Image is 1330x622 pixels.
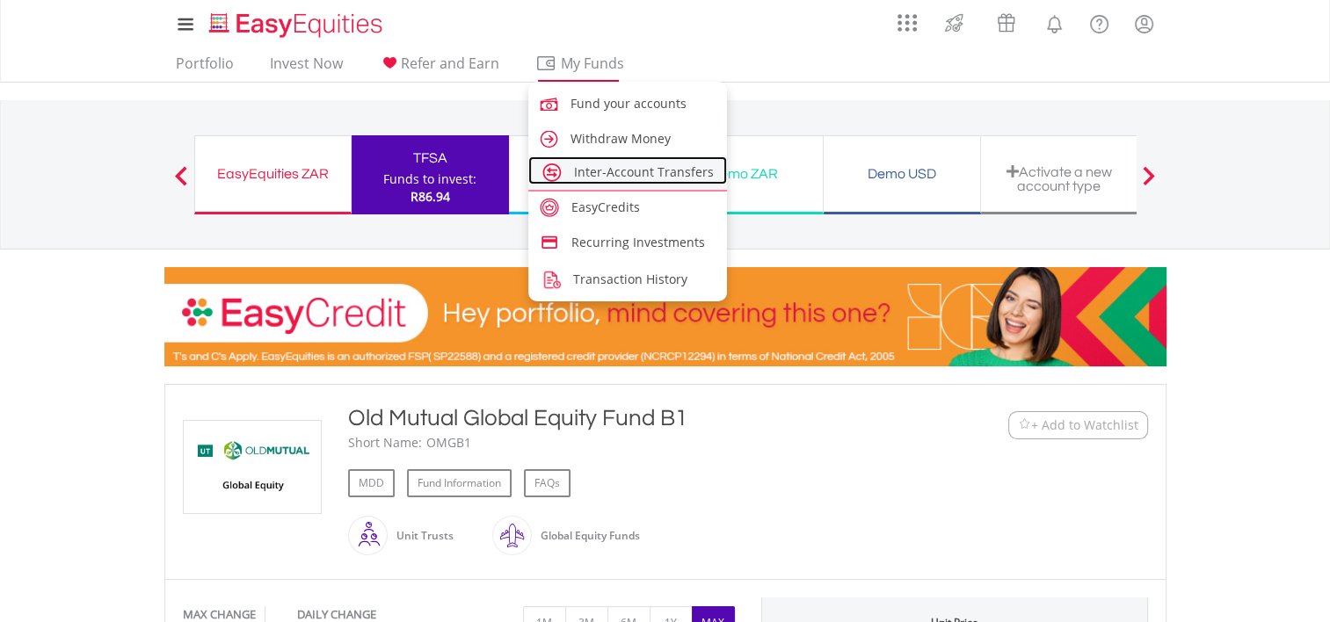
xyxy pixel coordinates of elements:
[542,163,562,182] img: account-transfer.svg
[528,86,728,119] a: fund.svg Fund your accounts
[520,162,655,186] div: EasyEquities USD
[372,54,506,82] a: Refer and Earn
[1008,411,1148,439] button: Watchlist + Add to Watchlist
[886,4,928,33] a: AppsGrid
[573,271,687,287] span: Transaction History
[940,9,969,37] img: thrive-v2.svg
[1031,416,1138,434] span: + Add to Watchlist
[411,188,450,205] span: R86.94
[206,11,389,40] img: EasyEquities_Logo.png
[980,4,1032,37] a: Vouchers
[1018,418,1031,431] img: Watchlist
[202,4,389,40] a: Home page
[164,267,1166,366] img: EasyCredit Promotion Banner
[1077,4,1122,40] a: FAQ's and Support
[574,163,714,180] span: Inter-Account Transfers
[348,469,395,497] a: MDD
[528,192,728,220] a: easy-credits.svg EasyCredits
[992,164,1127,193] div: Activate a new account type
[263,54,350,82] a: Invest Now
[898,13,917,33] img: grid-menu-icon.svg
[571,199,640,215] span: EasyCredits
[540,198,559,217] img: easy-credits.svg
[537,127,561,151] img: caret-right.svg
[992,9,1021,37] img: vouchers-v2.svg
[1032,4,1077,40] a: Notifications
[540,268,563,292] img: transaction-history.png
[535,52,650,75] span: My Funds
[537,92,561,116] img: fund.svg
[407,469,512,497] a: Fund Information
[677,162,812,186] div: Demo ZAR
[571,95,687,112] span: Fund your accounts
[540,233,559,252] img: credit-card.svg
[401,54,499,73] span: Refer and Earn
[834,162,970,186] div: Demo USD
[571,234,705,250] span: Recurring Investments
[362,146,498,170] div: TFSA
[348,402,900,434] div: Old Mutual Global Equity Fund B1
[528,121,728,154] a: caret-right.svg Withdraw Money
[426,434,471,452] div: OMGB1
[348,434,422,452] div: Short Name:
[383,170,476,188] div: Funds to invest:
[528,262,728,294] a: transaction-history.png Transaction History
[206,162,340,186] div: EasyEquities ZAR
[528,227,728,255] a: credit-card.svg Recurring Investments
[524,469,571,497] a: FAQs
[388,515,454,557] div: Unit Trusts
[532,515,640,557] div: Global Equity Funds
[571,130,671,147] span: Withdraw Money
[186,421,318,513] img: UT.ZA.OMGB1.png
[169,54,241,82] a: Portfolio
[528,156,728,184] a: account-transfer.svg Inter-Account Transfers
[1122,4,1166,43] a: My Profile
